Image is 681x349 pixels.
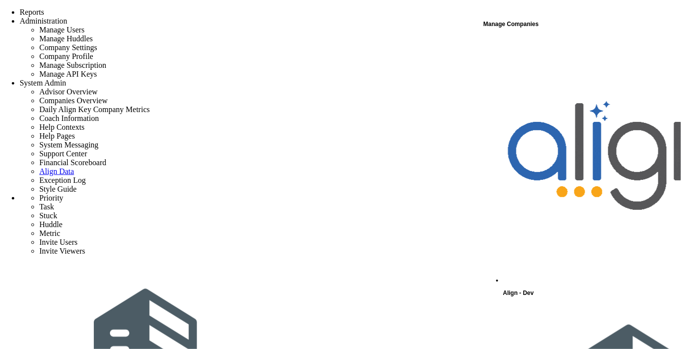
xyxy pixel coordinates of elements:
span: Huddle [39,220,62,229]
span: Invite Viewers [39,247,85,255]
span: Company Settings [39,43,97,52]
span: Manage Huddles [39,34,93,43]
span: Financial Scoreboard [39,158,106,167]
span: Stuck [39,211,57,220]
span: Help Pages [39,132,75,140]
span: Manage API Keys [39,70,97,78]
a: Align Data [39,167,74,175]
span: Metric [39,229,60,237]
span: Manage Subscription [39,61,106,69]
span: Coach Information [39,114,99,122]
span: Reports [20,8,44,16]
span: Invite Users [39,238,78,246]
span: Help Contexts [39,123,85,131]
span: Priority [39,194,63,202]
div: Manage Companies [483,18,680,30]
span: Manage Users [39,26,85,34]
span: Task [39,203,54,211]
span: Support Center [39,149,87,158]
span: Style Guide [39,185,77,193]
span: System Admin [20,79,66,87]
span: Administration [20,17,67,25]
span: Companies Overview [39,96,108,105]
span: System Messaging [39,141,98,149]
span: Daily Align Key Company Metrics [39,105,150,114]
span: Company Profile [39,52,93,60]
span: Advisor Overview [39,87,98,96]
span: Align - Dev [503,290,534,296]
span: Exception Log [39,176,86,184]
